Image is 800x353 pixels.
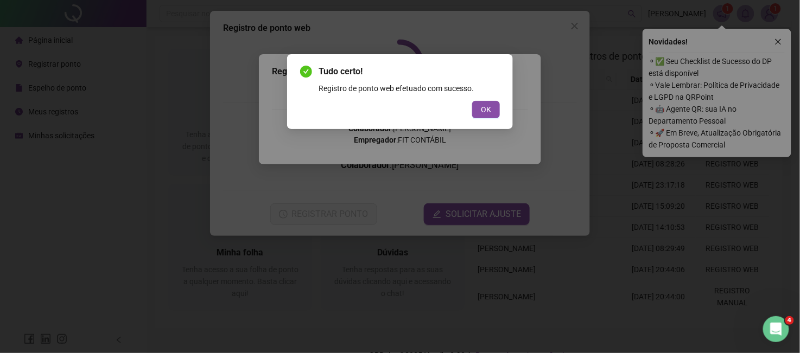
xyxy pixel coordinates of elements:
span: OK [481,104,491,115]
span: 4 [785,316,794,325]
button: OK [472,101,500,118]
div: Registro de ponto web efetuado com sucesso. [319,82,500,94]
span: Tudo certo! [319,65,500,78]
span: check-circle [300,66,312,78]
iframe: Intercom live chat [763,316,789,342]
